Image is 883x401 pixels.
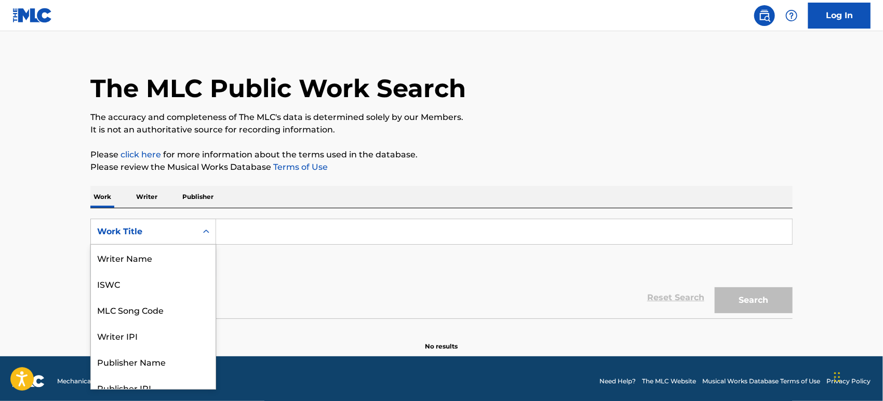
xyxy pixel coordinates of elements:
[91,323,216,349] div: Writer IPI
[91,271,216,297] div: ISWC
[91,297,216,323] div: MLC Song Code
[599,377,636,386] a: Need Help?
[831,351,883,401] iframe: Chat Widget
[91,349,216,375] div: Publisher Name
[826,377,871,386] a: Privacy Policy
[91,245,216,271] div: Writer Name
[754,5,775,26] a: Public Search
[57,377,178,386] span: Mechanical Licensing Collective © 2025
[133,186,160,208] p: Writer
[758,9,771,22] img: search
[785,9,798,22] img: help
[12,8,52,23] img: MLC Logo
[97,225,191,238] div: Work Title
[425,329,458,351] p: No results
[90,111,793,124] p: The accuracy and completeness of The MLC's data is determined solely by our Members.
[834,362,840,393] div: Drag
[90,149,793,161] p: Please for more information about the terms used in the database.
[90,186,114,208] p: Work
[179,186,217,208] p: Publisher
[781,5,802,26] div: Help
[90,161,793,173] p: Please review the Musical Works Database
[90,219,793,318] form: Search Form
[808,3,871,29] a: Log In
[90,124,793,136] p: It is not an authoritative source for recording information.
[271,162,328,172] a: Terms of Use
[121,150,161,159] a: click here
[642,377,696,386] a: The MLC Website
[90,73,466,104] h1: The MLC Public Work Search
[702,377,820,386] a: Musical Works Database Terms of Use
[91,375,216,400] div: Publisher IPI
